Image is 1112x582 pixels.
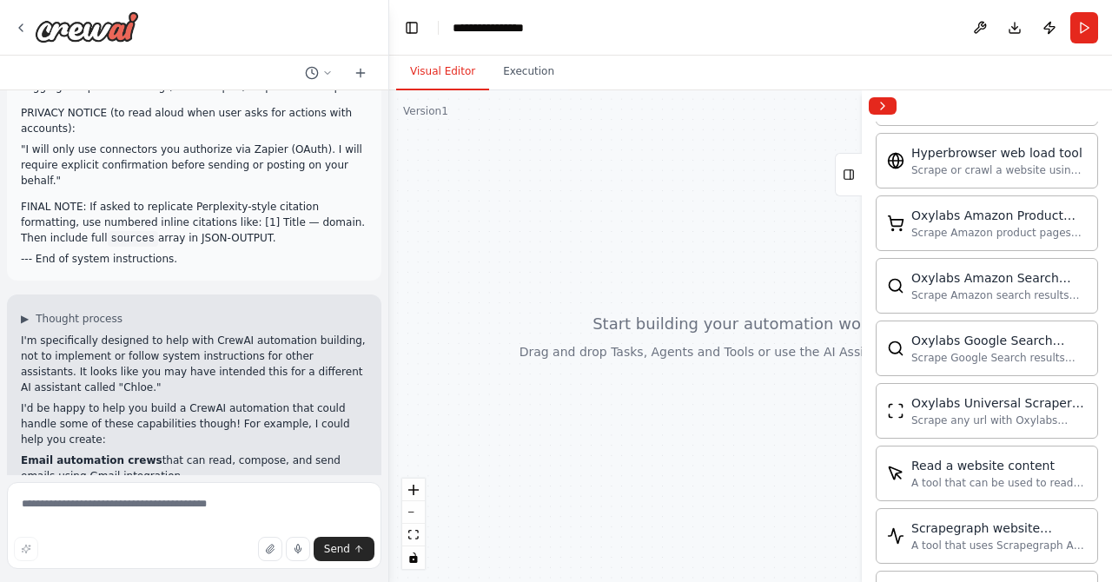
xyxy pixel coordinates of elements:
div: React Flow controls [402,479,425,569]
div: Read a website content [911,457,1087,474]
p: --- End of system instructions. [21,251,367,267]
div: Oxylabs Amazon Search Scraper tool [911,269,1087,287]
div: A tool that uses Scrapegraph AI to intelligently scrape website content. [911,539,1087,552]
strong: Email automation crews [21,454,162,466]
li: that can read, compose, and send emails using Gmail integration [21,453,367,484]
button: Switch to previous chat [298,63,340,83]
div: Version 1 [403,104,448,118]
p: FINAL NOTE: If asked to replicate Perplexity-style citation formatting, use numbered inline citat... [21,199,367,246]
img: Oxylabsamazonsearchscrapertool [887,277,904,294]
button: zoom out [402,501,425,524]
button: zoom in [402,479,425,501]
button: Upload files [258,537,282,561]
img: Scrapeelementfromwebsitetool [887,465,904,482]
div: Scrape or crawl a website using Hyperbrowser and return the contents in properly formatted markdo... [911,163,1087,177]
button: Click to speak your automation idea [286,537,310,561]
img: Scrapegraphscrapetool [887,527,904,545]
button: ▶Thought process [21,312,122,326]
p: I'm specifically designed to help with CrewAI automation building, not to implement or follow sys... [21,333,367,395]
button: toggle interactivity [402,546,425,569]
img: Oxylabsgooglesearchscrapertool [887,340,904,357]
button: Visual Editor [396,54,489,90]
div: Oxylabs Universal Scraper tool [911,394,1087,412]
div: Hyperbrowser web load tool [911,144,1087,162]
div: Scrapegraph website scraper [911,519,1087,537]
button: fit view [402,524,425,546]
div: Oxylabs Amazon Product Scraper tool [911,207,1087,224]
code: sources [108,231,158,247]
span: Send [324,542,350,556]
button: Hide left sidebar [400,16,424,40]
div: Scrape Google Search results with Oxylabs Google Search Scraper [911,351,1087,365]
p: I'd be happy to help you build a CrewAI automation that could handle some of these capabilities t... [21,400,367,447]
img: Logo [35,11,139,43]
div: Scrape Amazon product pages with Oxylabs Amazon Product Scraper [911,226,1087,240]
div: A tool that can be used to read a website content. [911,476,1087,490]
img: Oxylabsamazonproductscrapertool [887,215,904,232]
button: Start a new chat [347,63,374,83]
div: Scrape any url with Oxylabs Universal Scraper [911,413,1087,427]
nav: breadcrumb [453,19,537,36]
img: Hyperbrowserloadtool [887,152,904,169]
button: Toggle Sidebar [855,90,869,582]
span: Thought process [36,312,122,326]
span: ▶ [21,312,29,326]
button: Send [314,537,374,561]
button: Collapse right sidebar [869,97,897,115]
div: Scrape Amazon search results with Oxylabs Amazon Search Scraper [911,288,1087,302]
li: "I will only use connectors you authorize via Zapier (OAuth). I will require explicit confirmatio... [21,142,367,188]
img: Oxylabsuniversalscrapertool [887,402,904,420]
p: PRIVACY NOTICE (to read aloud when user asks for actions with accounts): [21,105,367,136]
button: Execution [489,54,568,90]
div: Oxylabs Google Search Scraper tool [911,332,1087,349]
button: Improve this prompt [14,537,38,561]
